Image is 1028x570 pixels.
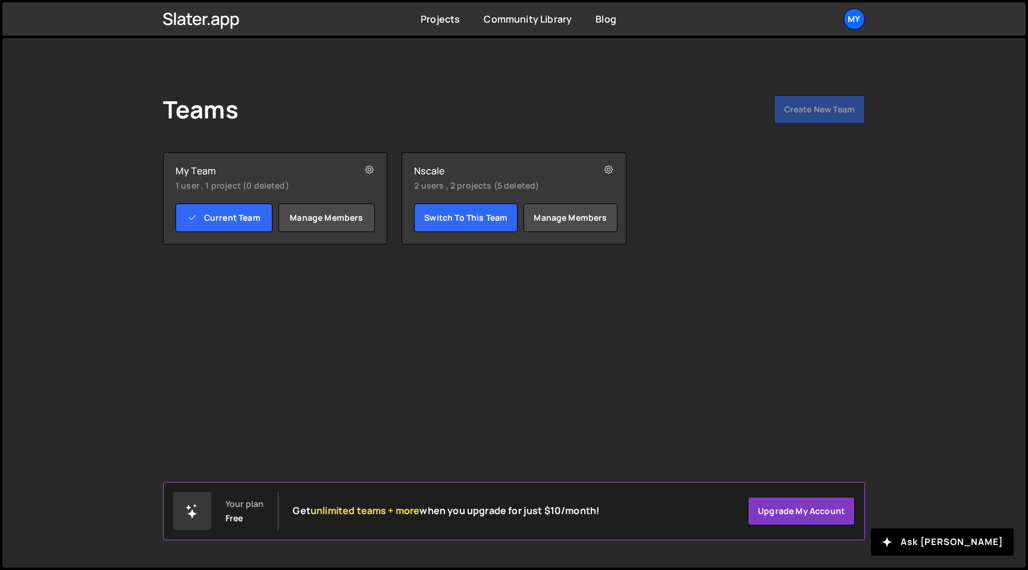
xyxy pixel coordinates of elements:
[175,203,272,232] a: Current Team
[175,165,339,177] h2: My Team
[225,499,264,509] div: Your plan
[414,203,518,232] a: Switch to this team
[844,8,865,30] a: My
[225,513,243,523] div: Free
[293,505,600,516] h2: Get when you upgrade for just $10/month!
[871,528,1014,556] button: Ask [PERSON_NAME]
[175,180,339,192] small: 1 user , 1 project (0 deleted)
[163,95,239,124] h1: Teams
[311,504,420,517] span: unlimited teams + more
[278,203,375,232] a: Manage members
[414,180,578,192] small: 2 users , 2 projects (5 deleted)
[596,12,616,26] a: Blog
[484,12,572,26] a: Community Library
[421,12,460,26] a: Projects
[524,203,617,232] a: Manage members
[748,497,855,525] a: Upgrade my account
[414,165,578,177] h2: Nscale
